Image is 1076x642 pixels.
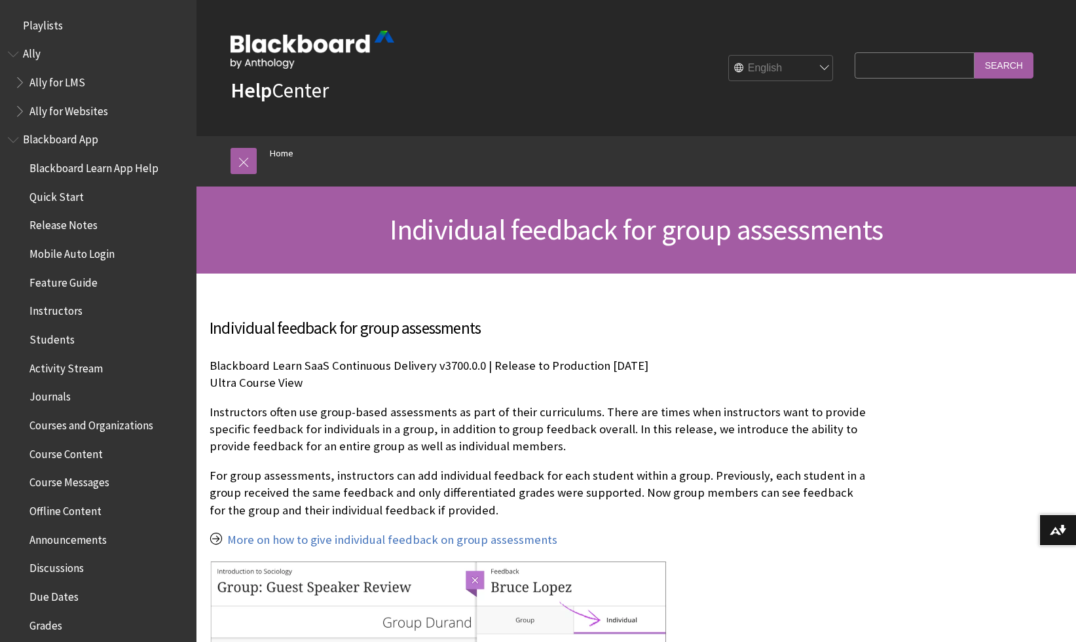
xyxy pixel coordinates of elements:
[210,316,869,341] h3: Individual feedback for group assessments
[210,358,648,390] span: Blackboard Learn SaaS Continuous Delivery v3700.0.0 | Release to Production [DATE] Ultra Course View
[390,211,883,247] span: Individual feedback for group assessments
[210,467,869,519] p: For group assessments, instructors can add individual feedback for each student within a group. P...
[23,43,41,61] span: Ally
[23,129,98,147] span: Blackboard App
[23,14,63,32] span: Playlists
[29,71,85,89] span: Ally for LMS
[29,357,103,375] span: Activity Stream
[270,145,293,162] a: Home
[29,329,75,346] span: Students
[29,300,83,318] span: Instructors
[29,557,84,575] span: Discussions
[29,443,103,461] span: Course Content
[29,215,98,232] span: Release Notes
[210,404,869,455] p: Instructors often use group-based assessments as part of their curriculums. There are times when ...
[231,77,329,103] a: HelpCenter
[29,586,79,603] span: Due Dates
[8,43,189,122] nav: Book outline for Anthology Ally Help
[29,243,115,260] span: Mobile Auto Login
[729,56,834,82] select: Site Language Selector
[29,186,84,204] span: Quick Start
[29,100,108,118] span: Ally for Websites
[29,500,102,518] span: Offline Content
[974,52,1033,78] input: Search
[231,77,272,103] strong: Help
[29,272,98,289] span: Feature Guide
[8,14,189,37] nav: Book outline for Playlists
[29,414,153,432] span: Courses and Organizations
[227,532,557,548] a: More on how to give individual feedback on group assessments
[29,529,107,546] span: Announcements
[29,472,109,490] span: Course Messages
[231,31,394,69] img: Blackboard by Anthology
[29,386,71,404] span: Journals
[29,157,158,175] span: Blackboard Learn App Help
[29,615,62,632] span: Grades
